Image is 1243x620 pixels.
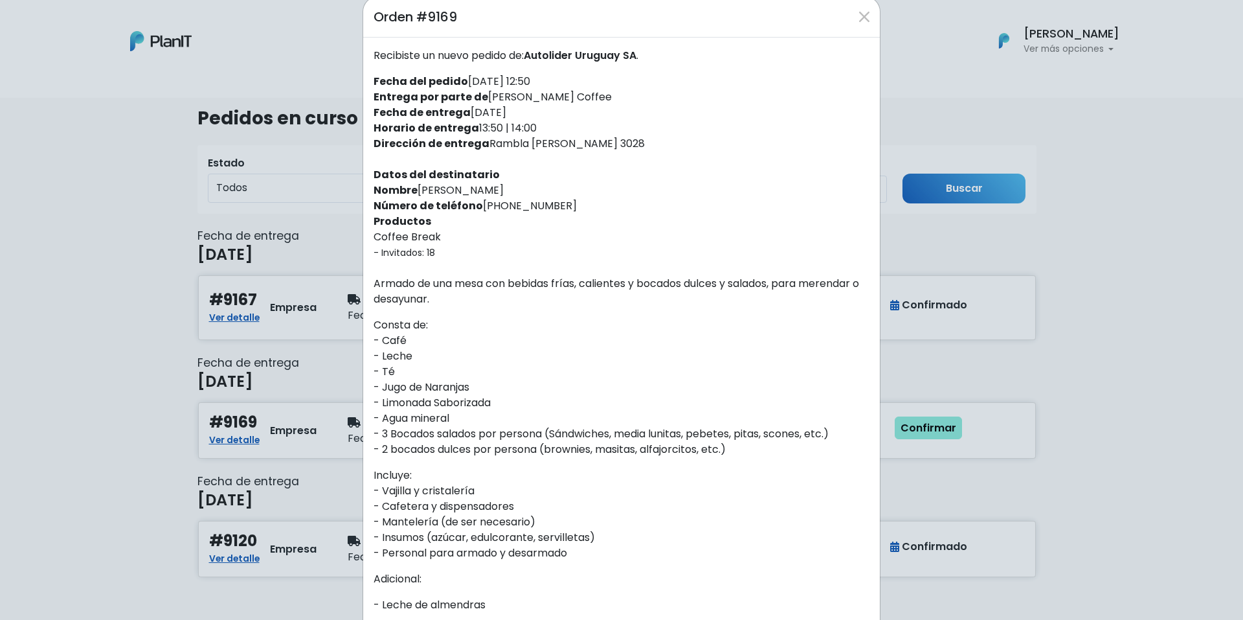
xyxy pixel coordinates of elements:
p: - Leche de almendras [374,597,869,613]
p: Consta de: - Café - Leche - Té - Jugo de Naranjas - Limonada Saborizada - Agua mineral - 3 Bocado... [374,317,869,457]
strong: Fecha de entrega [374,105,471,120]
button: Close [854,6,875,27]
p: Incluye: - Vajilla y cristalería - Cafetera y dispensadores - Mantelería (de ser necesario) - Ins... [374,468,869,561]
h5: Orden #9169 [374,7,457,27]
p: Armado de una mesa con bebidas frías, calientes y bocados dulces y salados, para merendar o desay... [374,276,869,307]
strong: Entrega por parte de [374,89,488,104]
strong: Productos [374,214,431,229]
small: - Invitados: 18 [374,246,435,259]
div: ¿Necesitás ayuda? [67,12,186,38]
strong: Número de teléfono [374,198,483,213]
strong: Fecha del pedido [374,74,468,89]
strong: Datos del destinatario [374,167,500,182]
p: Recibiste un nuevo pedido de: . [374,48,869,63]
p: Adicional: [374,571,869,587]
label: [PERSON_NAME] Coffee [374,89,612,105]
span: Autolider Uruguay SA [524,48,636,63]
strong: Nombre [374,183,418,198]
strong: Dirección de entrega [374,136,489,151]
strong: Horario de entrega [374,121,479,135]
